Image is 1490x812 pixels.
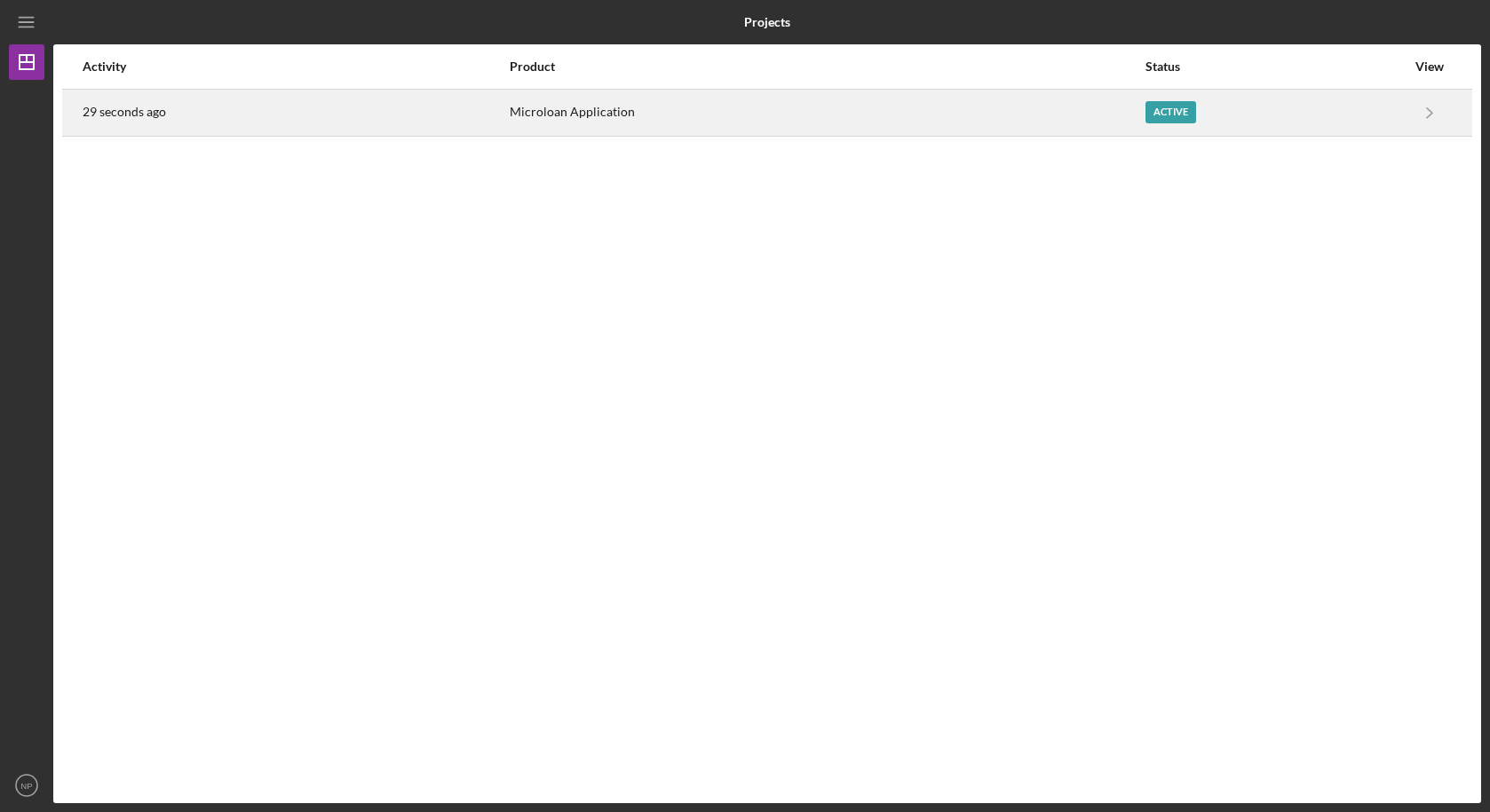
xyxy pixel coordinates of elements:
[744,15,790,29] b: Projects
[1407,59,1452,74] div: View
[20,781,32,791] text: NP
[83,59,508,74] div: Activity
[9,768,44,803] button: NP
[510,59,1144,74] div: Product
[1145,101,1196,123] div: Active
[1145,59,1406,74] div: Status
[510,91,1144,135] div: Microloan Application
[83,105,166,119] time: 2025-09-10 14:12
